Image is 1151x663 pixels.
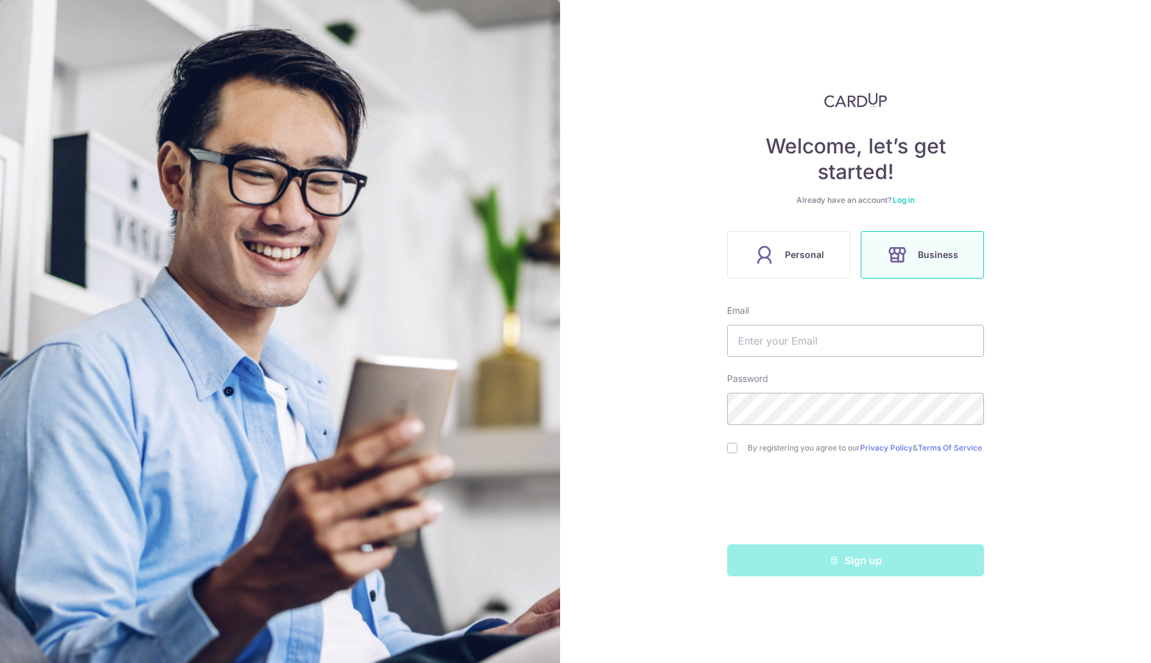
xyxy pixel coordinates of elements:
a: Personal [722,231,856,279]
a: Privacy Policy [860,443,913,452]
label: By registering you agree to our & [748,443,984,453]
span: Personal [785,247,824,263]
img: CardUp Logo [824,92,887,108]
label: Email [727,304,749,317]
h4: Welcome, let’s get started! [727,133,984,185]
a: Terms Of Service [918,443,982,452]
label: Password [727,372,768,385]
iframe: reCAPTCHA [758,479,953,529]
a: Business [856,231,989,279]
div: Already have an account? [727,195,984,205]
a: Log in [893,195,915,205]
span: Business [918,247,958,263]
input: Enter your Email [727,325,984,357]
